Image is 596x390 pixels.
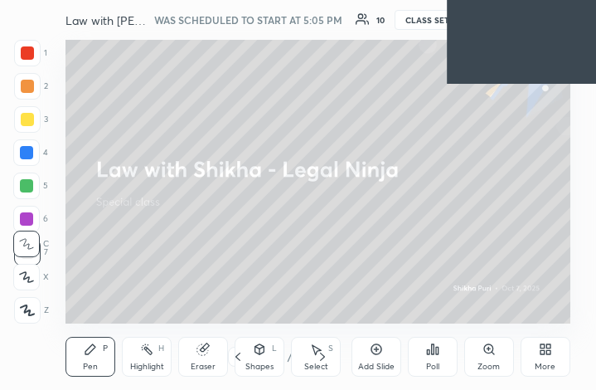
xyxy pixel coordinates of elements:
[14,106,48,133] div: 3
[376,16,385,24] div: 10
[130,363,164,371] div: Highlight
[272,344,277,353] div: L
[477,363,500,371] div: Zoom
[13,264,49,290] div: X
[245,363,274,371] div: Shapes
[535,363,555,371] div: More
[14,297,49,324] div: Z
[14,40,47,66] div: 1
[328,344,333,353] div: S
[13,139,48,166] div: 4
[288,352,293,362] div: /
[191,363,216,371] div: Eraser
[358,363,395,371] div: Add Slide
[103,344,108,353] div: P
[13,173,48,199] div: 5
[395,10,486,30] button: CLASS SETTINGS
[304,363,328,371] div: Select
[14,73,48,100] div: 2
[154,12,342,27] h5: WAS SCHEDULED TO START AT 5:05 PM
[83,363,98,371] div: Pen
[13,231,49,257] div: C
[13,206,48,232] div: 6
[65,12,148,28] h4: Law with [PERSON_NAME] - Legal Ninja
[426,363,439,371] div: Poll
[158,344,164,353] div: H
